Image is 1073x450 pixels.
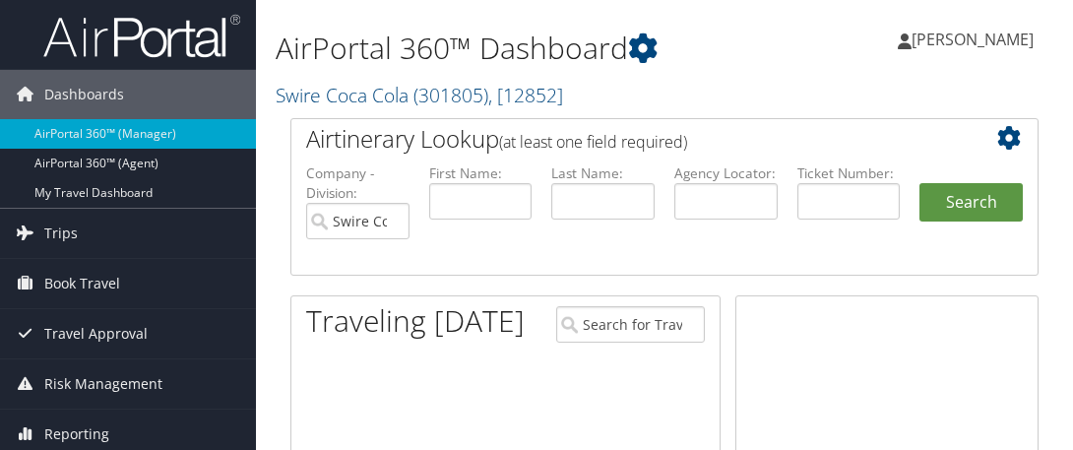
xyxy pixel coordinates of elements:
[674,163,778,183] label: Agency Locator:
[44,259,120,308] span: Book Travel
[44,309,148,358] span: Travel Approval
[919,183,1023,223] button: Search
[499,131,687,153] span: (at least one field required)
[551,163,655,183] label: Last Name:
[413,82,488,108] span: ( 301805 )
[898,10,1053,69] a: [PERSON_NAME]
[306,122,961,156] h2: Airtinerary Lookup
[44,359,162,409] span: Risk Management
[44,70,124,119] span: Dashboards
[306,163,410,204] label: Company - Division:
[44,209,78,258] span: Trips
[43,13,240,59] img: airportal-logo.png
[306,300,525,342] h1: Traveling [DATE]
[797,163,901,183] label: Ticket Number:
[488,82,563,108] span: , [ 12852 ]
[429,163,533,183] label: First Name:
[912,29,1034,50] span: [PERSON_NAME]
[556,306,705,343] input: Search for Traveler
[276,28,794,69] h1: AirPortal 360™ Dashboard
[276,82,563,108] a: Swire Coca Cola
